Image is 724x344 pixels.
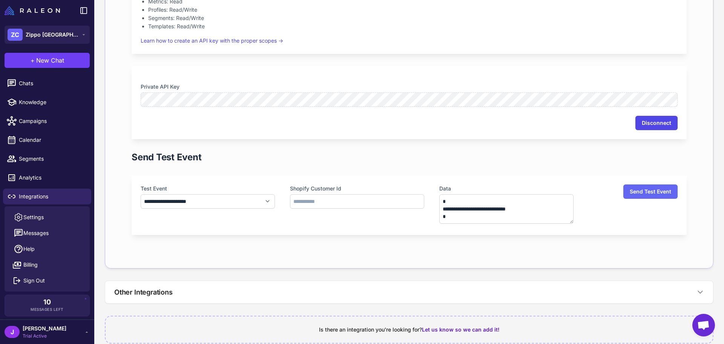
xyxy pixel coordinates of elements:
div: J [5,326,20,338]
button: Send Test Event [623,184,678,199]
button: +New Chat [5,53,90,68]
span: Help [23,245,35,253]
button: Other Integrations [105,281,713,303]
a: Knowledge [3,94,91,110]
span: + [31,56,35,65]
span: Let us know so we can add it! [422,326,500,333]
button: Disconnect [635,116,678,130]
a: Calendar [3,132,91,148]
a: Integrations [3,189,91,204]
span: New Chat [36,56,64,65]
a: Chats [3,75,91,91]
button: Messages [8,225,87,241]
span: Campaigns [19,117,85,125]
span: Trial Active [23,333,66,339]
label: Shopify Customer Id [290,184,424,193]
label: Test Event [141,184,275,193]
label: Private API Key [141,83,678,91]
a: Open chat [692,314,715,336]
a: Learn how to create an API key with the proper scopes → [141,37,283,44]
span: Integrations [19,192,85,201]
span: Messages [23,229,49,237]
span: Settings [23,213,44,221]
span: Sign Out [23,276,45,285]
a: Segments [3,151,91,167]
h3: Other Integrations [114,287,173,297]
button: ZCZippo [GEOGRAPHIC_DATA] [5,26,90,44]
span: [PERSON_NAME] [23,324,66,333]
span: Segments [19,155,85,163]
li: Profiles: Read/Write [148,6,678,14]
a: Help [8,241,87,257]
span: Knowledge [19,98,85,106]
span: Calendar [19,136,85,144]
span: Billing [23,261,38,269]
span: 10 [43,299,51,306]
span: Messages Left [31,307,64,312]
button: Sign Out [8,273,87,289]
div: Is there an integration you're looking for? [115,326,704,334]
div: ZC [8,29,23,41]
h1: Send Test Event [132,151,201,163]
li: Segments: Read/Write [148,14,678,22]
span: Zippo [GEOGRAPHIC_DATA] [26,31,78,39]
span: Chats [19,79,85,88]
label: Data [439,184,574,193]
li: Templates: Read/Write [148,22,678,31]
a: Analytics [3,170,91,186]
span: Analytics [19,174,85,182]
a: Campaigns [3,113,91,129]
img: Raleon Logo [5,6,60,15]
